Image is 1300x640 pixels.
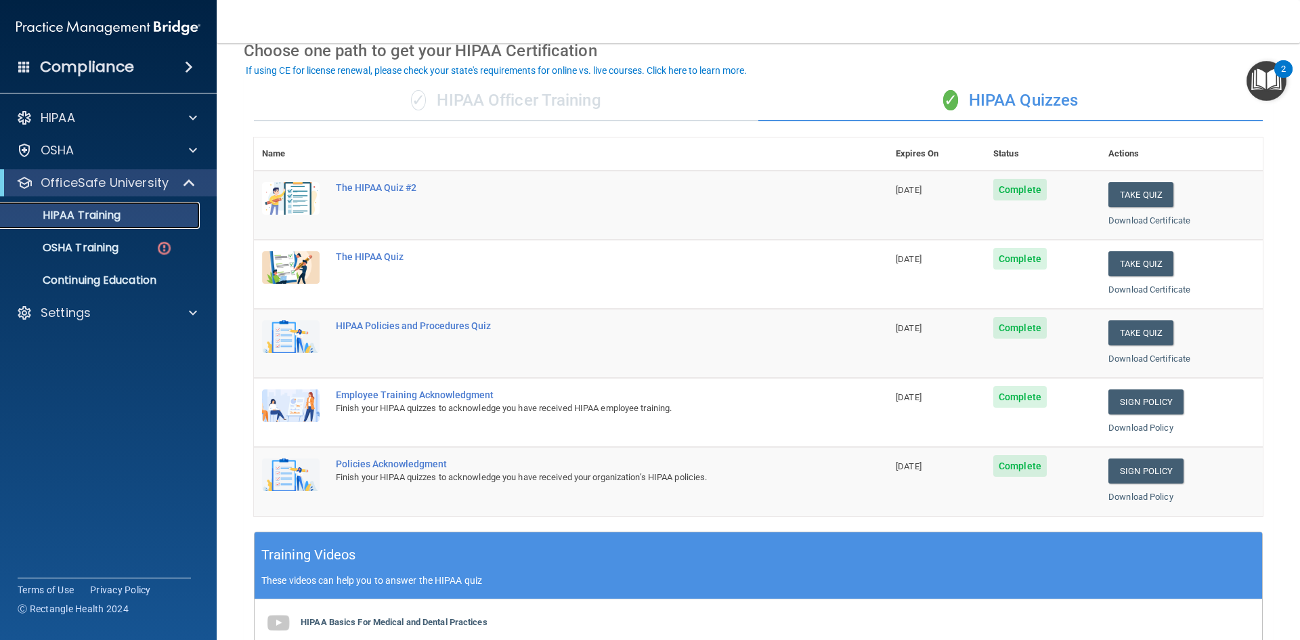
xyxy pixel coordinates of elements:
[888,137,985,171] th: Expires On
[301,617,487,627] b: HIPAA Basics For Medical and Dental Practices
[1100,137,1263,171] th: Actions
[41,305,91,321] p: Settings
[1108,284,1190,295] a: Download Certificate
[261,543,356,567] h5: Training Videos
[18,583,74,597] a: Terms of Use
[993,179,1047,200] span: Complete
[1108,251,1173,276] button: Take Quiz
[411,90,426,110] span: ✓
[993,455,1047,477] span: Complete
[254,81,758,121] div: HIPAA Officer Training
[336,458,820,469] div: Policies Acknowledgment
[9,241,118,255] p: OSHA Training
[896,392,922,402] span: [DATE]
[90,583,151,597] a: Privacy Policy
[156,240,173,257] img: danger-circle.6113f641.png
[1108,389,1184,414] a: Sign Policy
[244,64,749,77] button: If using CE for license renewal, please check your state's requirements for online vs. live cours...
[1247,61,1286,101] button: Open Resource Center, 2 new notifications
[41,175,169,191] p: OfficeSafe University
[16,305,197,321] a: Settings
[943,90,958,110] span: ✓
[758,81,1263,121] div: HIPAA Quizzes
[244,31,1273,70] div: Choose one path to get your HIPAA Certification
[336,182,820,193] div: The HIPAA Quiz #2
[40,58,134,77] h4: Compliance
[336,400,820,417] div: Finish your HIPAA quizzes to acknowledge you have received HIPAA employee training.
[16,110,197,126] a: HIPAA
[246,66,747,75] div: If using CE for license renewal, please check your state's requirements for online vs. live cours...
[336,389,820,400] div: Employee Training Acknowledgment
[16,142,197,158] a: OSHA
[896,254,922,264] span: [DATE]
[896,323,922,333] span: [DATE]
[1108,182,1173,207] button: Take Quiz
[336,320,820,331] div: HIPAA Policies and Procedures Quiz
[1108,458,1184,484] a: Sign Policy
[261,575,1255,586] p: These videos can help you to answer the HIPAA quiz
[985,137,1100,171] th: Status
[993,386,1047,408] span: Complete
[16,175,196,191] a: OfficeSafe University
[1108,423,1173,433] a: Download Policy
[9,274,194,287] p: Continuing Education
[336,469,820,486] div: Finish your HIPAA quizzes to acknowledge you have received your organization’s HIPAA policies.
[896,185,922,195] span: [DATE]
[896,461,922,471] span: [DATE]
[1108,320,1173,345] button: Take Quiz
[9,209,121,222] p: HIPAA Training
[18,602,129,616] span: Ⓒ Rectangle Health 2024
[254,137,328,171] th: Name
[1108,215,1190,226] a: Download Certificate
[1108,492,1173,502] a: Download Policy
[336,251,820,262] div: The HIPAA Quiz
[1281,69,1286,87] div: 2
[1108,354,1190,364] a: Download Certificate
[41,142,74,158] p: OSHA
[16,14,200,41] img: PMB logo
[993,317,1047,339] span: Complete
[41,110,75,126] p: HIPAA
[265,610,292,637] img: gray_youtube_icon.38fcd6cc.png
[993,248,1047,270] span: Complete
